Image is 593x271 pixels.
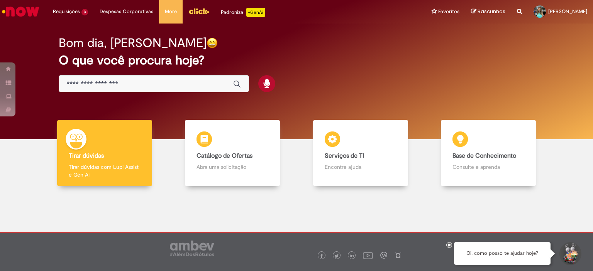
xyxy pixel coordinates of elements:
[197,152,252,160] b: Catálogo de Ofertas
[221,8,265,17] div: Padroniza
[100,8,153,15] span: Despesas Corporativas
[59,36,207,50] h2: Bom dia, [PERSON_NAME]
[558,242,581,265] button: Iniciar Conversa de Suporte
[471,8,505,15] a: Rascunhos
[363,250,373,260] img: logo_footer_youtube.png
[41,120,169,187] a: Tirar dúvidas Tirar dúvidas com Lupi Assist e Gen Ai
[165,8,177,15] span: More
[69,163,141,178] p: Tirar dúvidas com Lupi Assist e Gen Ai
[296,120,425,187] a: Serviços de TI Encontre ajuda
[380,252,387,259] img: logo_footer_workplace.png
[335,254,339,258] img: logo_footer_twitter.png
[81,9,88,15] span: 3
[452,163,524,171] p: Consulte e aprenda
[246,8,265,17] p: +GenAi
[452,152,516,160] b: Base de Conhecimento
[69,152,104,160] b: Tirar dúvidas
[395,252,402,259] img: logo_footer_naosei.png
[169,120,297,187] a: Catálogo de Ofertas Abra uma solicitação
[425,120,553,187] a: Base de Conhecimento Consulte e aprenda
[197,163,268,171] p: Abra uma solicitação
[454,242,551,265] div: Oi, como posso te ajudar hoje?
[1,4,41,19] img: ServiceNow
[478,8,505,15] span: Rascunhos
[438,8,459,15] span: Favoritos
[350,254,354,258] img: logo_footer_linkedin.png
[59,54,535,67] h2: O que você procura hoje?
[188,5,209,17] img: click_logo_yellow_360x200.png
[53,8,80,15] span: Requisições
[325,152,364,160] b: Serviços de TI
[170,241,214,256] img: logo_footer_ambev_rotulo_gray.png
[325,163,396,171] p: Encontre ajuda
[320,254,324,258] img: logo_footer_facebook.png
[207,37,218,49] img: happy-face.png
[548,8,587,15] span: [PERSON_NAME]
